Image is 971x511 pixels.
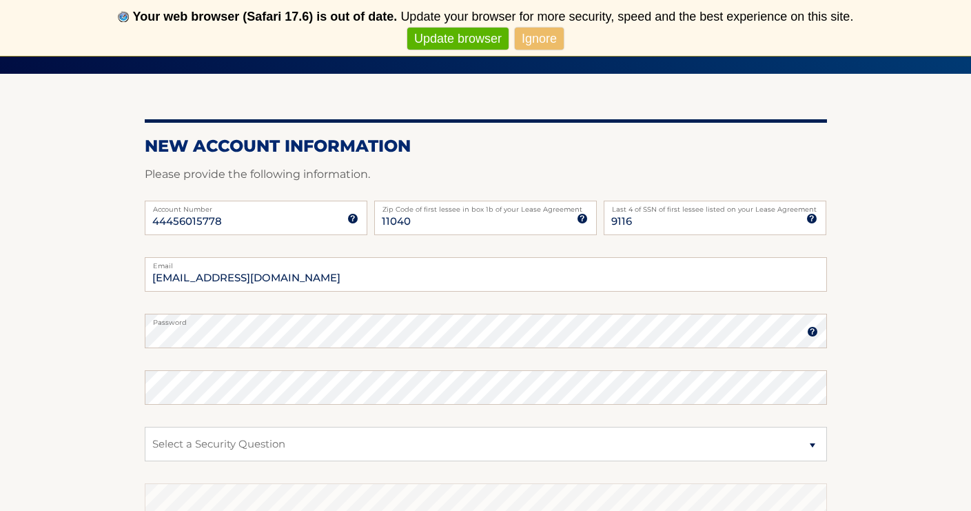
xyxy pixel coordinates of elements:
[400,10,853,23] span: Update your browser for more security, speed and the best experience on this site.
[604,201,826,212] label: Last 4 of SSN of first lessee listed on your Lease Agreement
[604,201,826,235] input: SSN or EIN (last 4 digits only)
[145,136,827,157] h2: New Account Information
[374,201,597,235] input: Zip Code
[407,28,509,50] a: Update browser
[577,213,588,224] img: tooltip.svg
[145,257,827,292] input: Email
[806,213,817,224] img: tooltip.svg
[347,213,358,224] img: tooltip.svg
[145,201,367,235] input: Account Number
[807,326,818,337] img: tooltip.svg
[133,10,398,23] b: Your web browser (Safari 17.6) is out of date.
[145,257,827,268] label: Email
[145,165,827,184] p: Please provide the following information.
[374,201,597,212] label: Zip Code of first lessee in box 1b of your Lease Agreement
[145,314,827,325] label: Password
[515,28,564,50] a: Ignore
[145,201,367,212] label: Account Number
